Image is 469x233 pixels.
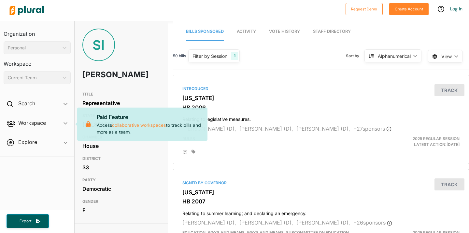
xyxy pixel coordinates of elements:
h3: TITLE [82,90,160,98]
span: Activity [237,29,256,34]
span: [PERSON_NAME] (D), [182,219,236,226]
h3: HB 2006 [182,104,460,111]
h2: Search [18,100,35,107]
div: 1 [231,52,238,60]
a: Activity [237,22,256,41]
div: Latest Action: [DATE] [369,136,464,148]
h3: DISTRICT [82,155,160,162]
h4: Relating to legislative measures. [182,113,460,122]
a: Log In [450,6,462,12]
a: Staff Directory [313,22,351,41]
h3: GENDER [82,198,160,205]
p: Paid Feature [97,113,202,121]
h1: [PERSON_NAME] [82,65,129,84]
div: Democratic [82,184,160,194]
span: Export [15,218,36,224]
a: Vote History [269,22,300,41]
span: 50 bills [173,53,186,59]
h3: Organization [4,24,71,39]
div: Alphanumerical [378,53,411,59]
div: 33 [82,162,160,172]
span: [PERSON_NAME] (D), [182,125,236,132]
div: Introduced [182,86,460,92]
p: Access to track bills and more as a team. [97,113,202,136]
div: Add Position Statement [182,149,188,155]
span: [PERSON_NAME] (D), [239,125,293,132]
h3: PARTY [82,176,160,184]
div: F [82,205,160,215]
h3: [US_STATE] [182,189,460,196]
div: Signed by Governor [182,180,460,186]
button: Export [7,214,49,228]
div: Personal [8,45,60,51]
h4: Relating to summer learning; and declaring an emergency. [182,208,460,216]
button: Track [434,84,464,96]
span: Bills Sponsored [186,29,224,34]
span: 2025 Regular Session [413,136,460,141]
span: [PERSON_NAME] (D), [296,125,350,132]
span: + 27 sponsor s [353,125,391,132]
span: Rules [182,136,195,141]
span: Vote History [269,29,300,34]
button: Create Account [389,3,429,15]
span: View [441,53,452,60]
h3: Workspace [4,54,71,69]
button: Request Demo [346,3,383,15]
span: [PERSON_NAME] (D), [239,219,293,226]
a: Request Demo [346,5,383,12]
span: Sort by [346,53,364,59]
div: Current Team [8,74,60,81]
div: House [82,141,160,151]
a: Bills Sponsored [186,22,224,41]
div: SI [82,29,115,61]
div: Representative [82,98,160,108]
a: Create Account [389,5,429,12]
span: + 26 sponsor s [353,219,392,226]
div: Filter by Session [192,53,227,59]
button: Track [434,178,464,190]
div: Add tags [192,149,195,154]
h3: [US_STATE] [182,95,460,101]
h3: HB 2007 [182,198,460,205]
span: [PERSON_NAME] (D), [296,219,350,226]
a: collaborative workspaces [112,122,166,128]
